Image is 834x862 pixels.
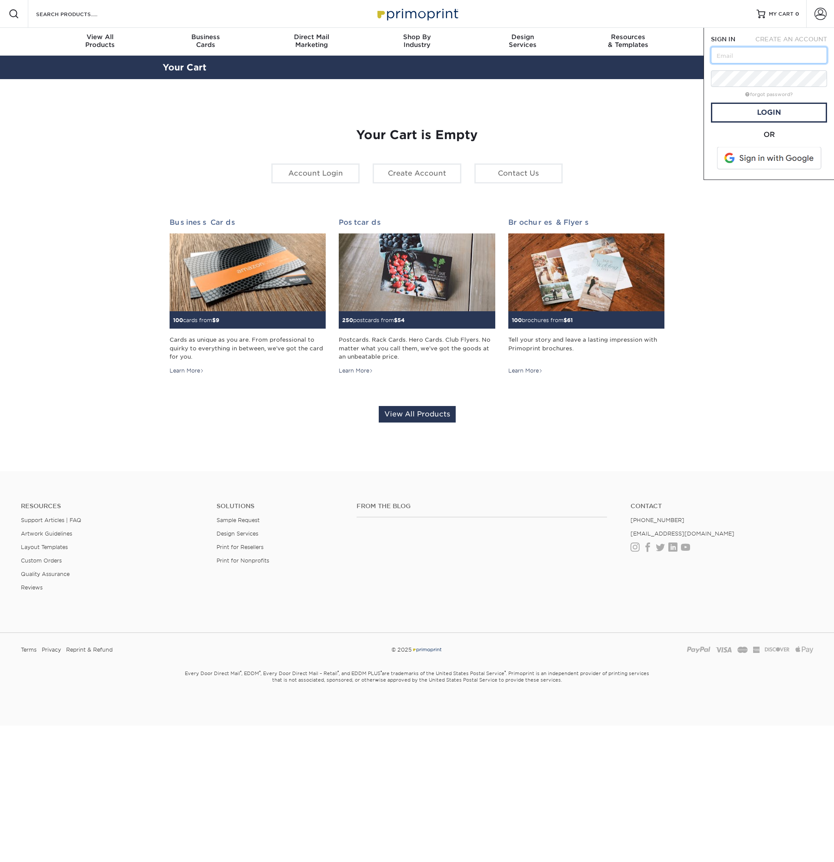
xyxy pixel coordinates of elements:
[339,336,495,361] div: Postcards. Rack Cards. Hero Cards. Club Flyers. No matter what you call them, we've got the goods...
[575,28,681,56] a: Resources& Templates
[21,544,68,550] a: Layout Templates
[217,517,260,523] a: Sample Request
[342,317,353,323] span: 250
[259,33,364,49] div: Marketing
[170,367,204,375] div: Learn More
[575,33,681,49] div: & Templates
[380,670,382,674] sup: ®
[769,10,794,18] span: MY CART
[508,336,664,361] div: Tell your story and leave a lasting impression with Primoprint brochures.
[711,103,827,123] a: Login
[217,544,264,550] a: Print for Resellers
[21,584,43,591] a: Reviews
[21,571,70,577] a: Quality Assurance
[512,317,522,323] span: 100
[217,557,269,564] a: Print for Nonprofits
[711,36,735,43] span: SIGN IN
[153,33,259,49] div: Cards
[364,33,470,41] span: Shop By
[711,47,827,63] input: Email
[21,530,72,537] a: Artwork Guidelines
[711,130,827,140] div: OR
[373,163,461,183] a: Create Account
[21,503,203,510] h4: Resources
[271,163,360,183] a: Account Login
[508,218,664,375] a: Brochures & Flyers 100brochures from$61 Tell your story and leave a lasting impression with Primo...
[394,317,397,323] span: $
[364,33,470,49] div: Industry
[217,530,258,537] a: Design Services
[412,646,442,653] img: Primoprint
[470,33,575,49] div: Services
[339,233,495,312] img: Postcards
[474,163,563,183] a: Contact Us
[173,317,219,323] small: cards from
[339,218,495,226] h2: Postcards
[508,233,664,312] img: Brochures & Flyers
[342,317,405,323] small: postcards from
[163,62,207,73] a: Your Cart
[339,218,495,375] a: Postcards 250postcards from$54 Postcards. Rack Cards. Hero Cards. Club Flyers. No matter what you...
[374,4,460,23] img: Primoprint
[564,317,567,323] span: $
[259,670,260,674] sup: ®
[631,517,684,523] a: [PHONE_NUMBER]
[745,92,793,97] a: forgot password?
[47,28,153,56] a: View AllProducts
[212,317,216,323] span: $
[170,128,664,143] h1: Your Cart is Empty
[567,317,573,323] span: 61
[470,33,575,41] span: Design
[504,670,506,674] sup: ®
[170,336,326,361] div: Cards as unique as you are. From professional to quirky to everything in between, we've got the c...
[379,406,456,423] a: View All Products
[755,36,827,43] span: CREATE AN ACCOUNT
[259,33,364,41] span: Direct Mail
[339,367,373,375] div: Learn More
[21,517,81,523] a: Support Articles | FAQ
[397,317,405,323] span: 54
[153,28,259,56] a: BusinessCards
[21,643,37,656] a: Terms
[217,503,344,510] h4: Solutions
[153,33,259,41] span: Business
[575,33,681,41] span: Resources
[173,317,183,323] span: 100
[47,33,153,49] div: Products
[795,11,799,17] span: 0
[681,33,787,41] span: Contact
[337,670,339,674] sup: ®
[47,33,153,41] span: View All
[259,28,364,56] a: Direct MailMarketing
[21,557,62,564] a: Custom Orders
[283,643,551,656] div: © 2025
[508,218,664,226] h2: Brochures & Flyers
[357,503,607,510] h4: From the Blog
[170,218,326,375] a: Business Cards 100cards from$9 Cards as unique as you are. From professional to quirky to everyth...
[42,643,61,656] a: Privacy
[681,33,787,49] div: & Support
[163,667,671,705] small: Every Door Direct Mail , EDDM , Every Door Direct Mail – Retail , and EDDM PLUS are trademarks of...
[631,503,813,510] a: Contact
[240,670,241,674] sup: ®
[508,367,543,375] div: Learn More
[470,28,575,56] a: DesignServices
[216,317,219,323] span: 9
[35,9,120,19] input: SEARCH PRODUCTS.....
[364,28,470,56] a: Shop ByIndustry
[681,28,787,56] a: Contact& Support
[66,643,113,656] a: Reprint & Refund
[170,218,326,226] h2: Business Cards
[631,530,734,537] a: [EMAIL_ADDRESS][DOMAIN_NAME]
[170,233,326,312] img: Business Cards
[512,317,573,323] small: brochures from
